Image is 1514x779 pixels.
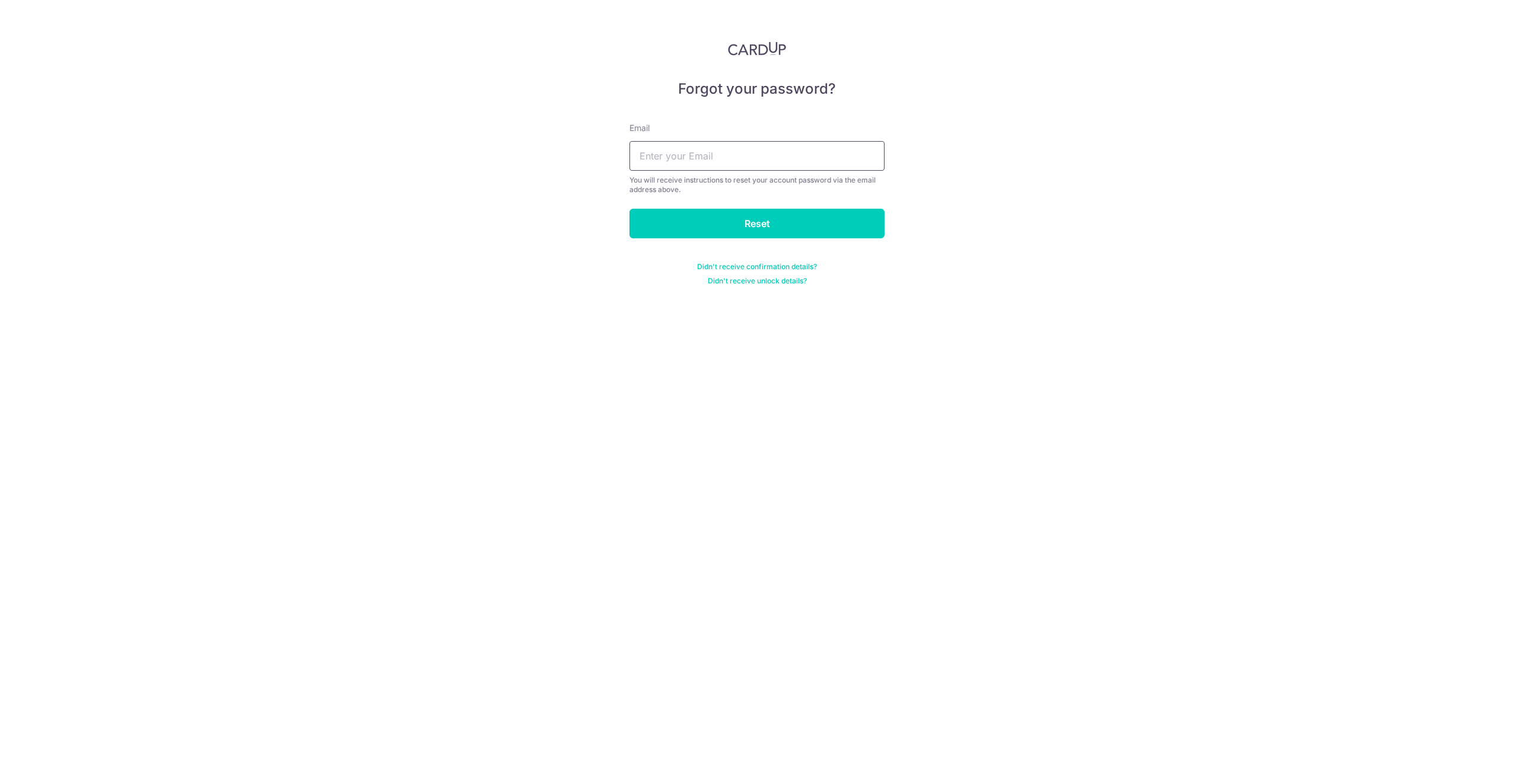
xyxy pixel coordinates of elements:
a: Didn't receive unlock details? [708,276,807,286]
div: You will receive instructions to reset your account password via the email address above. [629,175,885,194]
a: Didn't receive confirmation details? [697,262,817,272]
input: Reset [629,209,885,238]
img: CardUp Logo [728,41,786,56]
input: Enter your Email [629,141,885,171]
h5: Forgot your password? [629,79,885,98]
label: Email [629,122,650,134]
